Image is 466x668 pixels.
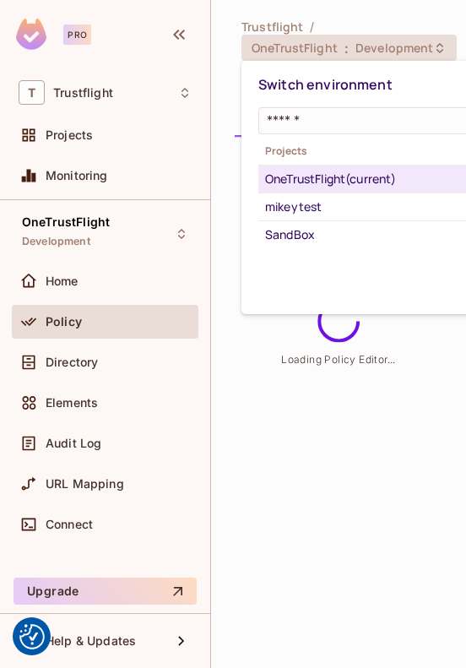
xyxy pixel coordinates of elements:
button: Consent Preferences [19,624,45,649]
img: Revisit consent button [19,624,45,649]
span: Switch environment [258,75,393,94]
div: OneTrustFlight (current) [265,169,464,189]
